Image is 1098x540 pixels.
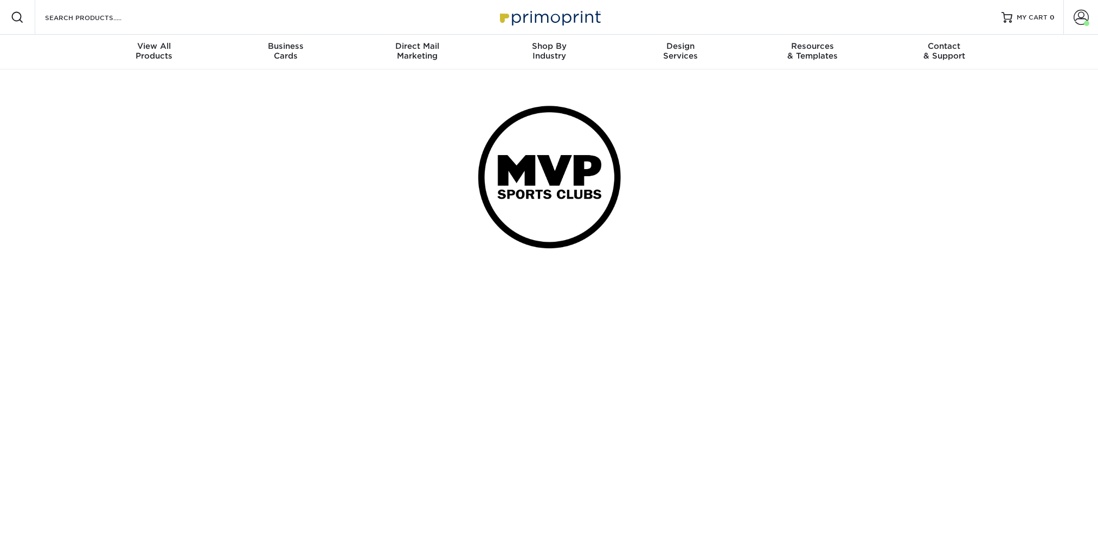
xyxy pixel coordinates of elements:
img: MVP Sports Clubs [468,95,631,258]
span: Design [615,41,747,51]
span: Shop By [483,41,615,51]
span: Contact [878,41,1010,51]
a: BusinessCards [220,35,351,69]
span: Business [220,41,351,51]
a: Direct MailMarketing [351,35,483,69]
div: Products [88,41,220,61]
a: Shop ByIndustry [483,35,615,69]
a: Contact& Support [878,35,1010,69]
a: View AllProducts [88,35,220,69]
span: Direct Mail [351,41,483,51]
span: 0 [1050,14,1055,21]
div: Cards [220,41,351,61]
span: Resources [747,41,878,51]
img: Primoprint [495,5,603,29]
div: Industry [483,41,615,61]
div: Services [615,41,747,61]
div: & Support [878,41,1010,61]
a: Resources& Templates [747,35,878,69]
a: DesignServices [615,35,747,69]
input: SEARCH PRODUCTS..... [44,11,150,24]
div: & Templates [747,41,878,61]
span: MY CART [1017,13,1048,22]
div: Marketing [351,41,483,61]
span: View All [88,41,220,51]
